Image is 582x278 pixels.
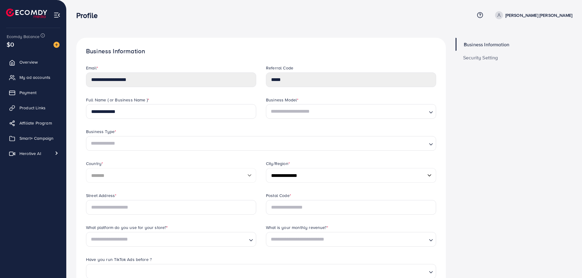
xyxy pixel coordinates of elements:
label: What platform do you use for your store? [86,224,168,230]
h1: Business Information [86,48,436,55]
label: What is your monthly revenue? [266,224,328,230]
img: menu [53,12,60,19]
a: My ad accounts [5,71,62,83]
img: logo [6,9,47,18]
div: Search for option [266,104,436,119]
a: Herotive AI [5,147,62,160]
input: Search for option [92,266,426,277]
a: Smart+ Campaign [5,132,62,144]
img: image [53,42,60,48]
label: Full Name ( or Business Name ) [86,97,149,103]
span: Affiliate Program [19,120,52,126]
span: Business Information [464,42,509,47]
label: Street Address [86,192,116,199]
label: Referral Code [266,65,293,71]
input: Search for option [269,106,426,117]
label: Email [86,65,98,71]
a: Payment [5,86,62,99]
span: My ad accounts [19,74,50,80]
input: Search for option [269,234,426,245]
span: Smart+ Campaign [19,135,53,141]
label: Postal Code [266,192,291,199]
span: $0 [7,40,14,49]
span: Ecomdy Balance [7,33,40,40]
a: Overview [5,56,62,68]
span: Product Links [19,105,46,111]
label: Have you run TikTok Ads before ? [86,256,152,262]
h3: Profile [76,11,102,20]
span: Overview [19,59,38,65]
p: [PERSON_NAME] [PERSON_NAME] [505,12,572,19]
input: Search for option [89,234,246,245]
a: Product Links [5,102,62,114]
span: Payment [19,90,36,96]
iframe: Chat [556,251,577,273]
span: Security Setting [463,55,498,60]
label: Business Model [266,97,298,103]
a: Affiliate Program [5,117,62,129]
div: Search for option [86,232,256,247]
div: Search for option [86,136,436,151]
label: Business Type [86,128,116,135]
a: [PERSON_NAME] [PERSON_NAME] [493,11,572,19]
div: Search for option [266,232,436,247]
span: Herotive AI [19,150,41,157]
label: Country [86,160,103,167]
input: Search for option [89,138,426,149]
label: City/Region [266,160,290,167]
